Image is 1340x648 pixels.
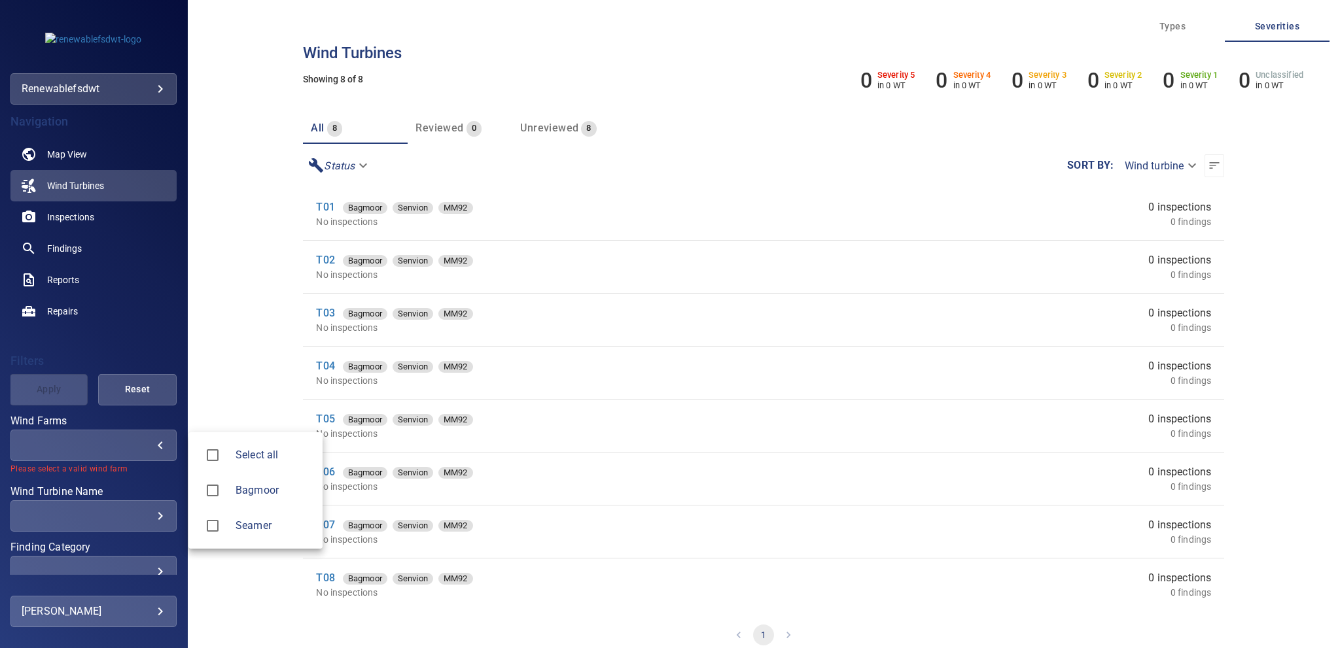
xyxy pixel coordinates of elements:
span: Select all [236,447,312,463]
span: Seamer [236,518,312,534]
div: Wind Farms Bagmoor [236,483,312,498]
div: Wind Farms Seamer [236,518,312,534]
span: Bagmoor [236,483,312,498]
span: Seamer [199,512,226,539]
span: Bagmoor [199,477,226,504]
